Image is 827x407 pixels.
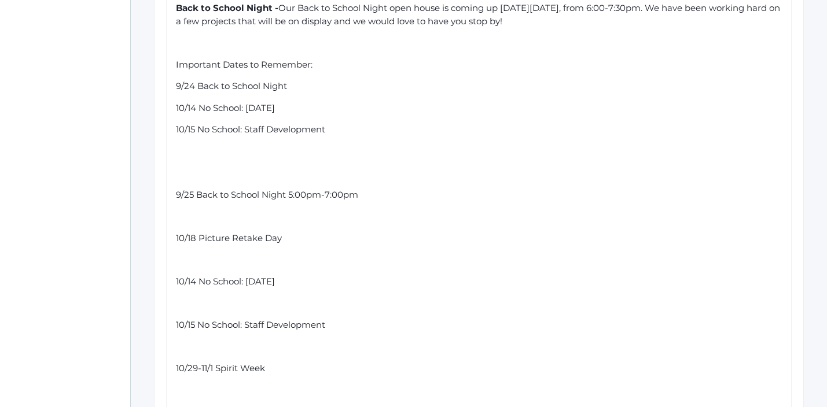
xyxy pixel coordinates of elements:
[176,189,358,200] span: 9/25 Back to School Night 5:00pm-7:00pm
[176,319,325,330] span: 10/15 No School: Staff Development
[176,59,313,70] span: Important Dates to Remember:
[176,362,265,373] span: 10/29-11/1 Spirit Week
[176,102,275,113] span: 10/14 No School: [DATE]
[176,2,782,27] span: Our Back to School Night open house is coming up [DATE][DATE], from 6:00-7:30pm. We have been wor...
[176,276,275,287] span: 10/14 No School: [DATE]
[176,2,278,13] span: Back to School Night -
[176,124,325,135] span: 10/15 No School: Staff Development
[176,232,282,243] span: 10/18 Picture Retake Day
[176,80,287,91] span: 9/24 Back to School Night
